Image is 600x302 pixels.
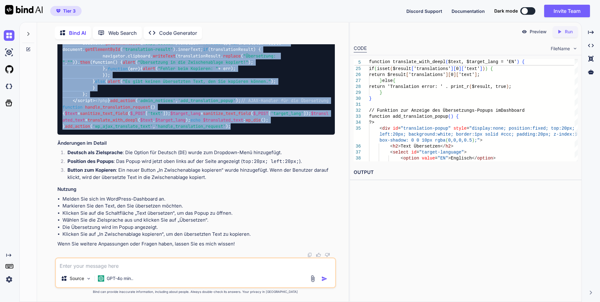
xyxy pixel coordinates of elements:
div: 34 [354,120,361,126]
img: attachment [309,275,316,282]
span: > [451,144,453,149]
span: [ [453,66,456,71]
li: Die Übersetzung wird im Popup angezeigt. [62,224,335,231]
span: add_action [110,98,135,104]
span: echo [190,117,201,123]
div: 37 [354,149,361,155]
span: "Übersetzung in die Zwischenablage kopiert!" [138,59,248,65]
span: ( [446,138,448,143]
p: Bind can provide inaccurate information, including about people. Always double-check its answers.... [55,289,336,294]
span: > [480,138,482,143]
span: option [403,156,419,161]
span: { [393,78,395,83]
strong: Deutsch als Zielsprache [67,149,123,155]
span: ;" [474,138,480,143]
span: // AJAX-Handler für die Übersetzung [241,98,329,104]
div: 25 [354,66,361,72]
img: settings [4,274,14,285]
h3: Änderungen im Detail [57,140,335,147]
img: GPT-4o mini [98,275,104,282]
span: < [401,156,403,161]
span: "display:none; position:fixed; top:20px; [469,126,575,131]
p: Preview [530,29,547,35]
span: < [380,126,382,131]
button: premiumTier 3 [50,6,82,16]
span: </ [440,144,446,149]
span: function translate_with_deepl [369,59,446,64]
span: { [522,59,524,64]
img: Bind AI [5,5,43,14]
span: } [380,90,382,95]
div: 31 [354,102,361,108]
img: ai-studio [4,47,14,58]
span: = [435,156,437,161]
div: 28 [354,84,361,90]
span: [ [456,72,458,77]
span: function [108,66,128,72]
p: Code Generator [159,29,197,37]
li: : Ein neuer Button „In Zwischenablage kopieren“ wurde hinzugefügt. Wenn der Benutzer darauf klick... [62,167,335,181]
span: < [390,144,393,149]
span: > [398,144,400,149]
span: ) [451,114,453,119]
span: style [453,126,467,131]
div: 35 [354,126,361,132]
span: function [62,104,83,110]
div: 33 [354,114,361,120]
li: : Das Popup wird jetzt oben links auf der Seite angezeigt ( ). [62,158,335,167]
span: $result [393,66,411,71]
span: sanitize_text_field [80,111,128,116]
span: ( [374,66,377,71]
span: } [380,78,382,83]
span: else [382,78,393,83]
li: Melden Sie sich im WordPress-Dashboard an. [62,196,335,203]
span: ?> [369,120,374,125]
span: return 'Translation error: ' . print_r [369,84,469,89]
span: 0,0,0,0.5 [448,138,472,143]
span: "EN" [437,156,448,161]
span: alert [123,59,135,65]
span: } [369,96,372,101]
li: Markieren Sie den Text, den Sie übersetzen möchten. [62,202,335,210]
span: Dashboard [501,108,525,113]
span: 'admin_notices' [138,98,175,104]
span: ( ) [62,104,155,110]
span: // Funktion zur Anzeige des Übersetzungs-Popups im [369,108,501,113]
span: 'text' [148,111,163,116]
span: 'text' [464,66,480,71]
span: = [416,150,419,155]
strong: Button zum Kopieren [67,167,116,173]
span: function add_translation_popup [369,114,448,119]
span: = [467,126,469,131]
li: Wählen Sie die Zielsprache aus und klicken Sie auf „Übersetzen“. [62,217,335,224]
div: 32 [354,108,361,114]
span: [ [411,66,414,71]
span: add_action [65,123,90,129]
span: ] [446,72,448,77]
li: Klicken Sie auf die Schaltfläche „Text übersetzen“, um das Popup zu öffnen. [62,210,335,217]
span: $translated_text [62,111,329,123]
span: ) [517,59,519,64]
span: [ [406,72,409,77]
span: ( [390,66,393,71]
div: 29 [354,90,361,96]
span: ) [506,84,509,89]
code: DE [179,149,185,156]
button: Invite Team [544,5,590,17]
span: if [369,66,374,71]
p: GPT-4o min.. [107,275,133,282]
span: ) [482,66,485,71]
span: ( [448,114,451,119]
img: githubLight [4,64,14,75]
span: translate_with_deepl [88,117,138,123]
span: 0 [456,66,458,71]
span: ; [509,84,511,89]
span: $text [140,117,153,123]
span: left:20px; background:white; border:1px solid #ccc [380,132,512,137]
span: </ [472,156,477,161]
span: $_POST [253,111,268,116]
span: { [456,114,458,119]
span: $text [65,111,78,116]
span: ] [474,72,477,77]
span: alert [143,66,155,72]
